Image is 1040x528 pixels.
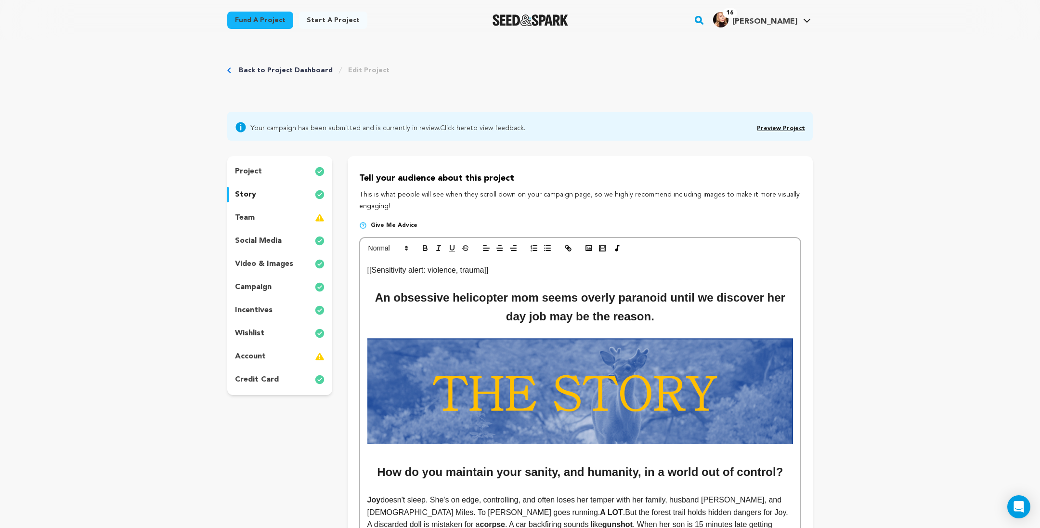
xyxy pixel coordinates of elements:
button: team [227,210,332,225]
img: help-circle.svg [359,222,367,229]
button: account [227,349,332,364]
p: video & images [235,258,293,270]
img: 1755037599-Screenshot%202025-08-12%20at%206.26.30%20PM.png [367,338,793,445]
p: This is what people will see when they scroll down on your campaign page, so we highly recommend ... [359,189,801,212]
button: story [227,187,332,202]
button: wishlist [227,326,332,341]
span: Julia C.'s Profile [711,10,813,30]
img: Seed&Spark Logo Dark Mode [493,14,568,26]
span: [PERSON_NAME] [732,18,797,26]
button: video & images [227,256,332,272]
a: Julia C.'s Profile [711,10,813,27]
a: Start a project [299,12,367,29]
p: project [235,166,262,177]
strong: An obsessive helicopter mom seems overly paranoid until we discover her day job may be the reason. [375,291,789,322]
p: wishlist [235,328,264,339]
a: Click here [440,125,470,132]
p: Tell your audience about this project [359,172,801,185]
img: check-circle-full.svg [315,189,325,200]
p: campaign [235,281,272,293]
button: campaign [227,279,332,295]
div: Julia C.'s Profile [713,12,797,27]
img: warning-full.svg [315,212,325,224]
a: Back to Project Dashboard [239,66,333,75]
span: Give me advice [371,222,417,229]
img: check-circle-full.svg [315,328,325,339]
img: 9bca477974fd9e9f.jpg [713,12,728,27]
div: Open Intercom Messenger [1007,495,1030,518]
p: story [235,189,256,200]
img: check-circle-full.svg [315,281,325,293]
p: [[Sensitivity alert: violence, trauma]] [367,264,793,277]
a: Fund a project [227,12,293,29]
a: Seed&Spark Homepage [493,14,568,26]
button: social media [227,233,332,249]
img: check-circle-full.svg [315,304,325,316]
span: Your campaign has been submitted and is currently in review. to view feedback. [250,121,525,133]
img: check-circle-full.svg [315,258,325,270]
img: check-circle-full.svg [315,374,325,385]
a: Edit Project [348,66,390,75]
button: incentives [227,303,332,318]
span: 16 [723,8,737,18]
p: team [235,212,255,224]
button: credit card [227,372,332,387]
strong: A LOT [600,508,623,516]
img: check-circle-full.svg [315,235,325,247]
p: social media [235,235,282,247]
strong: Joy [367,496,381,504]
a: Preview Project [757,126,805,132]
strong: How do you maintain your sanity, and humanity, in a world out of control? [377,465,783,478]
img: warning-full.svg [315,351,325,362]
p: credit card [235,374,279,385]
div: Breadcrumb [227,66,390,75]
p: incentives [235,304,273,316]
p: account [235,351,266,362]
img: check-circle-full.svg [315,166,325,177]
button: project [227,164,332,179]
